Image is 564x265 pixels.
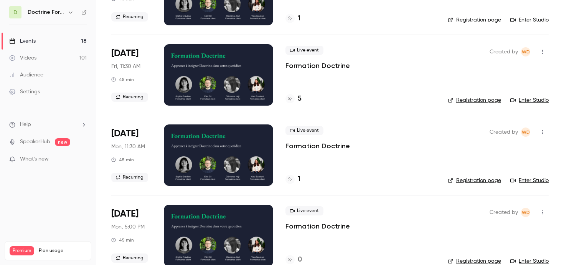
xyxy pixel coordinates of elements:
[298,255,302,265] h4: 0
[111,157,134,163] div: 45 min
[39,248,86,254] span: Plan usage
[285,255,302,265] a: 0
[111,76,134,83] div: 45 min
[448,177,501,184] a: Registration page
[55,138,70,146] span: new
[111,208,139,220] span: [DATE]
[285,174,300,184] a: 1
[522,208,530,217] span: WD
[9,88,40,96] div: Settings
[521,47,530,56] span: Webinar Doctrine
[285,141,350,151] a: Formation Doctrine
[490,128,518,137] span: Created by
[9,37,36,45] div: Events
[20,121,31,129] span: Help
[10,246,34,255] span: Premium
[510,177,549,184] a: Enter Studio
[20,138,50,146] a: SpeakerHub
[448,96,501,104] a: Registration page
[111,12,148,22] span: Recurring
[510,257,549,265] a: Enter Studio
[521,128,530,137] span: Webinar Doctrine
[510,96,549,104] a: Enter Studio
[298,174,300,184] h4: 1
[285,222,350,231] a: Formation Doctrine
[111,237,134,243] div: 45 min
[510,16,549,24] a: Enter Studio
[490,47,518,56] span: Created by
[9,71,43,79] div: Audience
[111,143,145,151] span: Mon, 11:30 AM
[448,257,501,265] a: Registration page
[490,208,518,217] span: Created by
[111,44,152,106] div: Oct 3 Fri, 11:30 AM (Europe/Paris)
[111,47,139,60] span: [DATE]
[111,223,145,231] span: Mon, 5:00 PM
[285,206,323,215] span: Live event
[285,61,350,70] a: Formation Doctrine
[298,94,302,104] h4: 5
[521,208,530,217] span: Webinar Doctrine
[28,8,64,16] h6: Doctrine Formation Avocats
[9,121,87,129] li: help-dropdown-opener
[111,63,140,70] span: Fri, 11:30 AM
[111,253,148,263] span: Recurring
[298,13,300,24] h4: 1
[78,156,87,163] iframe: Noticeable Trigger
[285,94,302,104] a: 5
[522,47,530,56] span: WD
[448,16,501,24] a: Registration page
[111,173,148,182] span: Recurring
[522,128,530,137] span: WD
[111,124,152,186] div: Oct 6 Mon, 11:30 AM (Europe/Paris)
[9,54,36,62] div: Videos
[20,155,49,163] span: What's new
[111,93,148,102] span: Recurring
[13,8,17,17] span: D
[285,126,323,135] span: Live event
[285,13,300,24] a: 1
[111,128,139,140] span: [DATE]
[285,46,323,55] span: Live event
